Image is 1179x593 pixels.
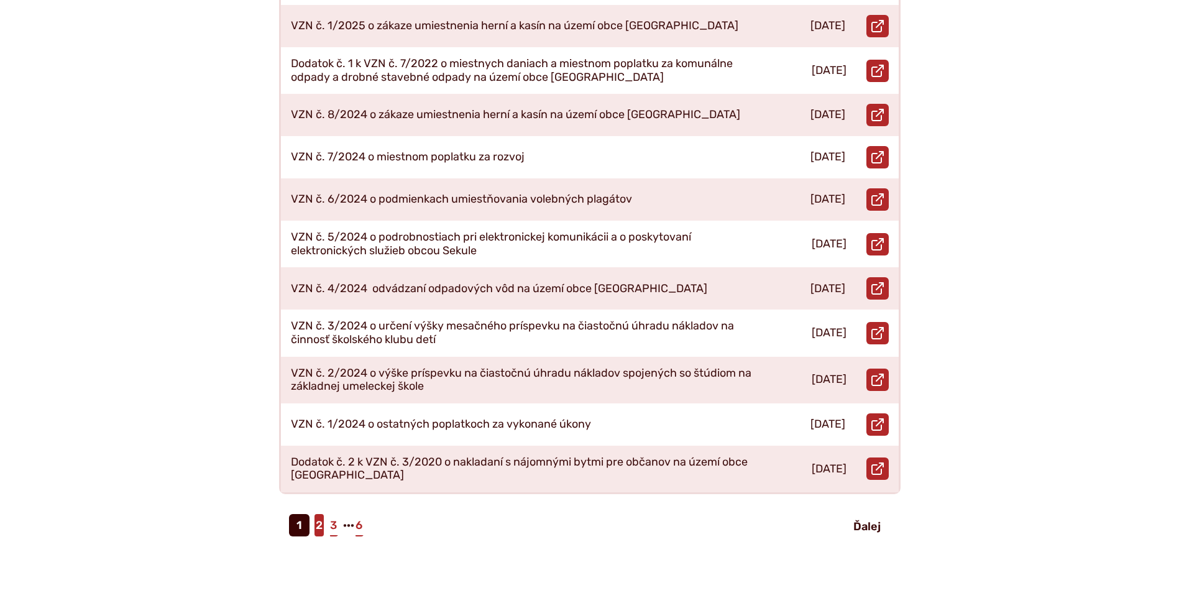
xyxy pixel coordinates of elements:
[291,282,707,296] p: VZN č. 4/2024 odvádzaní odpadových vôd na území obce [GEOGRAPHIC_DATA]
[291,456,753,482] p: Dodatok č. 2 k VZN č. 3/2020 o nakladaní s nájomnými bytmi pre občanov na území obce [GEOGRAPHIC_...
[810,282,845,296] p: [DATE]
[289,514,310,536] span: 1
[291,319,753,346] p: VZN č. 3/2024 o určení výšky mesačného príspevku na čiastočnú úhradu nákladov na činnosť školskéh...
[810,418,845,431] p: [DATE]
[291,150,525,164] p: VZN č. 7/2024 o miestnom poplatku za rozvoj
[343,514,354,536] span: ···
[291,193,632,206] p: VZN č. 6/2024 o podmienkach umiestňovania volebných plagátov
[812,373,846,387] p: [DATE]
[329,514,338,536] a: 3
[810,193,845,206] p: [DATE]
[354,514,364,536] a: 6
[291,19,738,33] p: VZN č. 1/2025 o zákaze umiestnenia herní a kasín na území obce [GEOGRAPHIC_DATA]
[291,231,753,257] p: VZN č. 5/2024 o podrobnostiach pri elektronickej komunikácii a o poskytovaní elektronických služi...
[291,108,740,122] p: VZN č. 8/2024 o zákaze umiestnenia herní a kasín na území obce [GEOGRAPHIC_DATA]
[291,367,753,393] p: VZN č. 2/2024 o výške príspevku na čiastočnú úhradu nákladov spojených so štúdiom na základnej um...
[812,237,846,251] p: [DATE]
[314,514,324,536] a: 2
[810,108,845,122] p: [DATE]
[810,19,845,33] p: [DATE]
[810,150,845,164] p: [DATE]
[291,57,753,84] p: Dodatok č. 1 k VZN č. 7/2022 o miestnych daniach a miestnom poplatku za komunálne odpady a drobné...
[853,520,881,533] span: Ďalej
[812,462,846,476] p: [DATE]
[812,326,846,340] p: [DATE]
[291,418,591,431] p: VZN č. 1/2024 o ostatných poplatkoch za vykonané úkony
[843,515,891,538] a: Ďalej
[812,64,846,78] p: [DATE]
